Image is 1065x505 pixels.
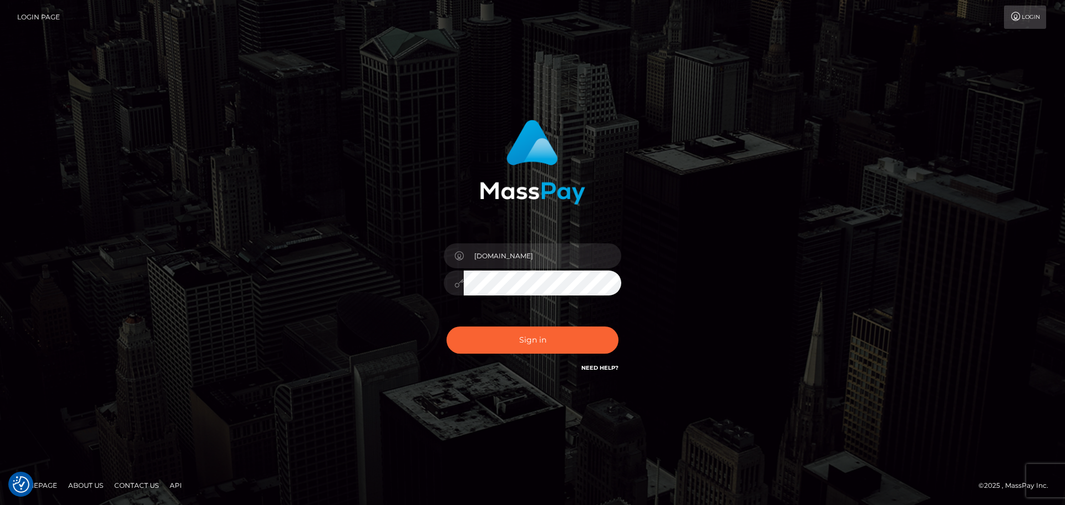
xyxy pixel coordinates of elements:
[110,477,163,494] a: Contact Us
[165,477,186,494] a: API
[12,477,62,494] a: Homepage
[480,120,585,205] img: MassPay Login
[464,243,621,268] input: Username...
[581,364,618,371] a: Need Help?
[17,6,60,29] a: Login Page
[13,476,29,493] button: Consent Preferences
[13,476,29,493] img: Revisit consent button
[978,480,1057,492] div: © 2025 , MassPay Inc.
[1004,6,1046,29] a: Login
[447,327,618,354] button: Sign in
[64,477,108,494] a: About Us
